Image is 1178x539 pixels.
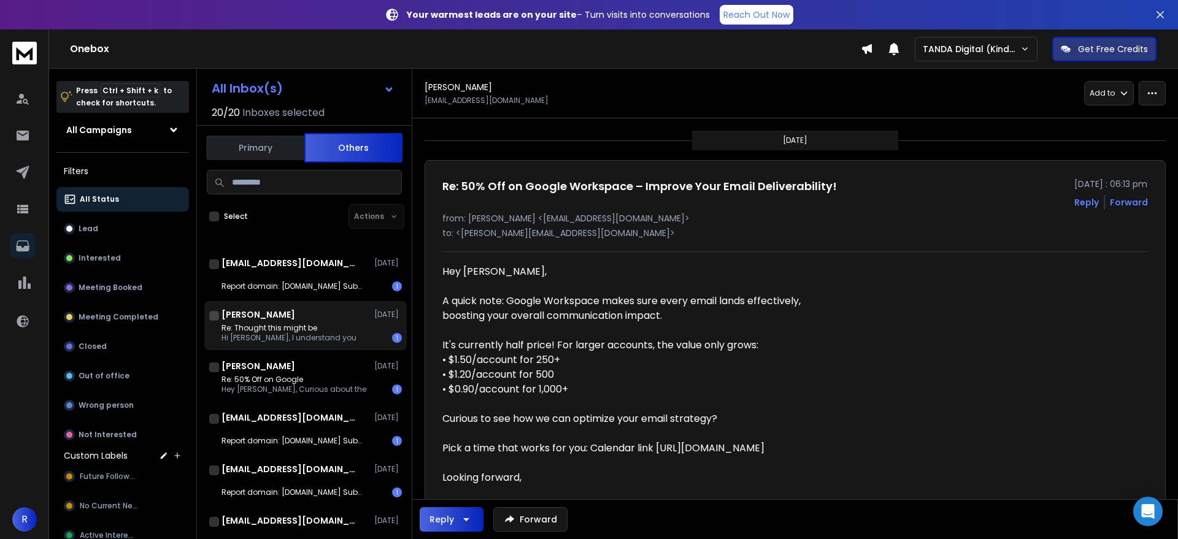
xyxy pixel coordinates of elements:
p: Not Interested [79,430,137,440]
p: [EMAIL_ADDRESS][DOMAIN_NAME] [425,96,549,105]
h3: Custom Labels [64,449,128,462]
h1: [EMAIL_ADDRESS][DOMAIN_NAME] [221,257,356,269]
p: Hey [PERSON_NAME], Curious about the [221,384,366,394]
button: Future Followup [56,464,189,489]
button: Forward [493,507,568,532]
p: [DATE] [374,413,402,422]
button: All Status [56,187,189,212]
p: Report domain: [DOMAIN_NAME] Submitter: [DOMAIN_NAME] [221,487,369,497]
p: – Turn visits into conversations [407,9,710,21]
h1: All Campaigns [66,124,132,136]
button: Not Interested [56,422,189,447]
span: No Current Need [80,501,142,511]
p: All Status [80,194,119,204]
h3: Inboxes selected [242,105,325,120]
p: Closed [79,342,107,351]
button: R [12,507,37,532]
p: Reach Out Now [723,9,790,21]
button: Out of office [56,364,189,388]
p: [DATE] [374,258,402,268]
div: 1 [392,333,402,343]
a: Reach Out Now [720,5,793,25]
p: TANDA Digital (Kind Studio) [923,43,1020,55]
p: Report domain: [DOMAIN_NAME] Submitter: [DOMAIN_NAME] [221,436,369,446]
p: Report domain: [DOMAIN_NAME] Submitter: [DOMAIN_NAME] [221,281,369,291]
button: Meeting Booked [56,275,189,300]
h1: Onebox [70,42,861,56]
div: 1 [392,384,402,394]
div: 1 [392,436,402,446]
p: [DATE] [374,516,402,526]
h1: [PERSON_NAME] [221,360,295,372]
div: Reply [429,513,454,526]
button: Meeting Completed [56,305,189,329]
p: Re: 50% Off on Google [221,375,366,384]
p: to: <[PERSON_NAME][EMAIL_ADDRESS][DOMAIN_NAME]> [442,227,1148,239]
h1: All Inbox(s) [212,82,283,94]
p: Meeting Booked [79,283,142,292]
h1: [EMAIL_ADDRESS][DOMAIN_NAME] [221,514,356,527]
p: [DATE] [374,310,402,319]
label: Select [224,212,248,221]
button: No Current Need [56,494,189,518]
p: Lead [79,224,98,234]
h1: [EMAIL_ADDRESS][DOMAIN_NAME] [221,411,356,424]
h1: [EMAIL_ADDRESS][DOMAIN_NAME] [221,463,356,475]
p: [DATE] [374,464,402,474]
span: Ctrl + Shift + k [101,83,160,97]
button: Wrong person [56,393,189,418]
button: Others [304,133,402,162]
div: 1 [392,281,402,291]
button: Reply [1074,196,1099,208]
button: Get Free Credits [1052,37,1157,61]
p: Press to check for shortcuts. [76,85,172,109]
p: Interested [79,253,121,263]
span: Future Followup [80,472,139,481]
button: Lead [56,216,189,241]
button: All Inbox(s) [202,76,404,101]
img: logo [12,42,37,64]
span: 20 / 20 [212,105,240,120]
button: Reply [420,507,483,532]
p: Wrong person [79,400,134,410]
p: [DATE] [374,361,402,371]
button: Closed [56,334,189,359]
h3: Filters [56,162,189,180]
p: Out of office [79,371,129,381]
p: from: [PERSON_NAME] <[EMAIL_ADDRESS][DOMAIN_NAME]> [442,212,1148,224]
h1: [PERSON_NAME] [425,81,492,93]
strong: Your warmest leads are on your site [407,9,577,21]
h1: Re: 50% Off on Google Workspace – Improve Your Email Deliverability! [442,178,837,195]
button: Interested [56,246,189,270]
div: 1 [392,487,402,497]
p: Get Free Credits [1078,43,1148,55]
button: All Campaigns [56,118,189,142]
p: Add to [1090,88,1115,98]
button: Primary [206,134,304,161]
h1: [PERSON_NAME] [221,308,295,321]
p: Re: Thought this might be [221,323,356,333]
p: Hi [PERSON_NAME], I understand you [221,333,356,343]
p: [DATE] [783,136,807,145]
div: Open Intercom Messenger [1133,497,1163,526]
p: [DATE] : 06:13 pm [1074,178,1148,190]
div: Forward [1110,196,1148,208]
p: Meeting Completed [79,312,158,322]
